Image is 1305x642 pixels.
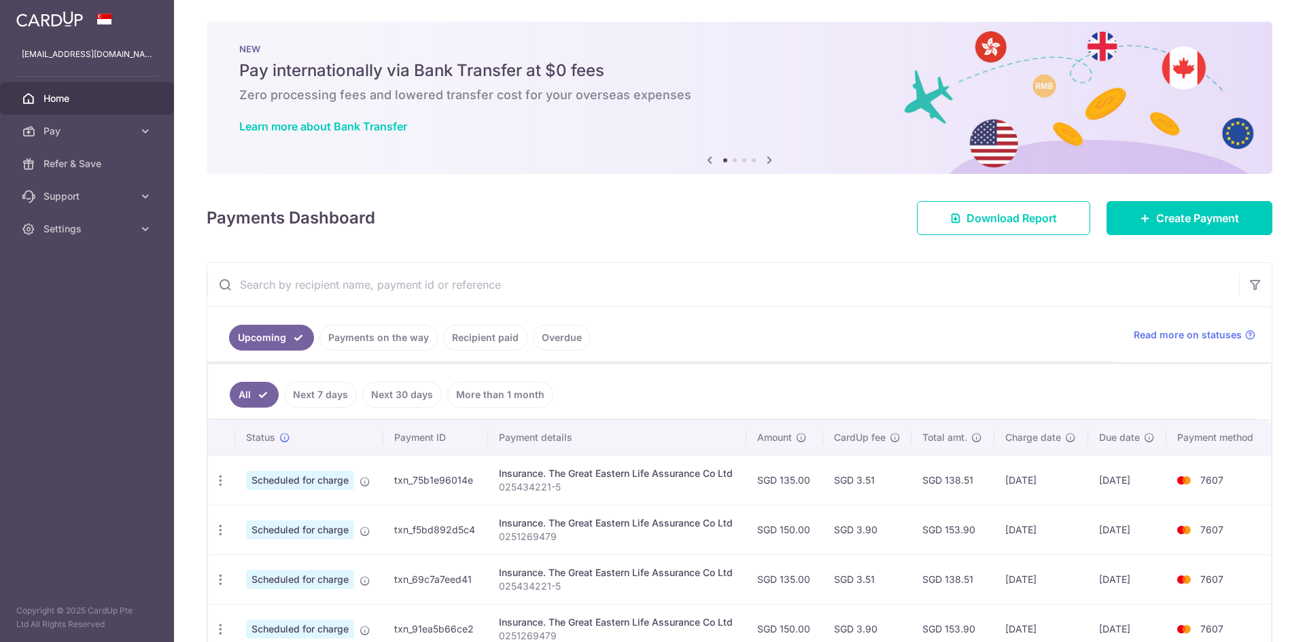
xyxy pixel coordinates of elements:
[911,554,994,604] td: SGD 138.51
[757,431,792,444] span: Amount
[1099,431,1140,444] span: Due date
[43,190,133,203] span: Support
[246,431,275,444] span: Status
[994,554,1088,604] td: [DATE]
[43,222,133,236] span: Settings
[746,554,823,604] td: SGD 135.00
[383,554,488,604] td: txn_69c7a7eed41
[443,325,527,351] a: Recipient paid
[967,210,1057,226] span: Download Report
[1134,328,1255,342] a: Read more on statuses
[246,620,354,639] span: Scheduled for charge
[1200,573,1223,585] span: 7607
[246,520,354,539] span: Scheduled for charge
[1088,554,1166,604] td: [DATE]
[533,325,591,351] a: Overdue
[1107,201,1272,235] a: Create Payment
[1088,505,1166,554] td: [DATE]
[499,616,736,629] div: Insurance. The Great Eastern Life Assurance Co Ltd
[1200,524,1223,535] span: 7607
[1170,472,1198,488] img: Bank Card
[1200,623,1223,635] span: 7607
[239,87,1240,103] h6: Zero processing fees and lowered transfer cost for your overseas expenses
[746,455,823,505] td: SGD 135.00
[447,382,553,408] a: More than 1 month
[230,382,279,408] a: All
[239,43,1240,54] p: NEW
[499,579,736,593] p: 025434221-5
[499,480,736,494] p: 025434221-5
[1088,455,1166,505] td: [DATE]
[207,206,375,230] h4: Payments Dashboard
[22,48,152,61] p: [EMAIL_ADDRESS][DOMAIN_NAME]
[499,516,736,530] div: Insurance. The Great Eastern Life Assurance Co Ltd
[383,505,488,554] td: txn_f5bd892d5c4
[16,11,83,27] img: CardUp
[823,554,911,604] td: SGD 3.51
[1170,621,1198,637] img: Bank Card
[823,505,911,554] td: SGD 3.90
[1156,210,1239,226] span: Create Payment
[1200,474,1223,486] span: 7607
[229,325,314,351] a: Upcoming
[994,505,1088,554] td: [DATE]
[43,124,133,138] span: Pay
[488,420,747,455] th: Payment details
[922,431,967,444] span: Total amt.
[1170,571,1198,588] img: Bank Card
[239,120,407,133] a: Learn more about Bank Transfer
[917,201,1090,235] a: Download Report
[207,22,1272,174] img: Bank transfer banner
[994,455,1088,505] td: [DATE]
[246,471,354,490] span: Scheduled for charge
[499,530,736,543] p: 0251269479
[834,431,886,444] span: CardUp fee
[31,10,58,22] span: Help
[239,60,1240,82] h5: Pay internationally via Bank Transfer at $0 fees
[746,505,823,554] td: SGD 150.00
[319,325,438,351] a: Payments on the way
[43,157,133,171] span: Refer & Save
[1134,328,1242,342] span: Read more on statuses
[383,455,488,505] td: txn_75b1e96014e
[207,263,1239,306] input: Search by recipient name, payment id or reference
[911,505,994,554] td: SGD 153.90
[246,570,354,589] span: Scheduled for charge
[823,455,911,505] td: SGD 3.51
[284,382,357,408] a: Next 7 days
[499,566,736,579] div: Insurance. The Great Eastern Life Assurance Co Ltd
[1170,522,1198,538] img: Bank Card
[1005,431,1061,444] span: Charge date
[383,420,488,455] th: Payment ID
[362,382,442,408] a: Next 30 days
[499,467,736,480] div: Insurance. The Great Eastern Life Assurance Co Ltd
[911,455,994,505] td: SGD 138.51
[1166,420,1271,455] th: Payment method
[43,92,133,105] span: Home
